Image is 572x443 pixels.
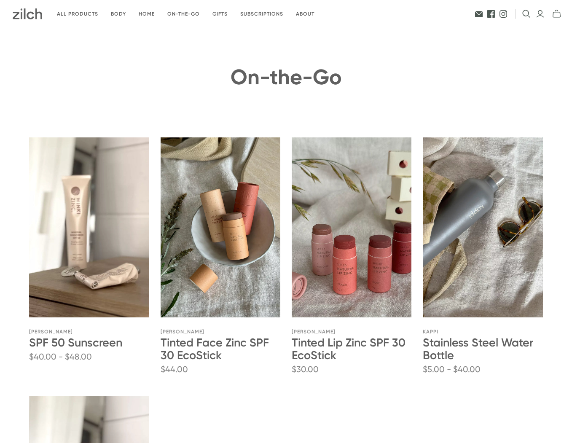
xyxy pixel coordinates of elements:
a: Tinted Lip Zinc SPF 30 EcoStick [292,137,412,317]
a: Body [105,4,132,24]
a: SPF 50 Sunscreen [29,137,149,317]
a: All products [51,4,105,24]
h1: On-the-Go [29,66,542,89]
a: Subscriptions [234,4,290,24]
a: On-the-go [161,4,206,24]
button: mini-cart-toggle [550,9,564,19]
a: Tinted Face Zinc SPF 30 EcoStick [161,137,281,317]
button: Open search [522,10,531,18]
span: $40.00 - $48.00 [29,351,92,362]
span: $5.00 - $40.00 [423,363,481,375]
a: About [290,4,321,24]
a: Gifts [206,4,234,24]
a: Tinted Face Zinc SPF 30 EcoStick [161,336,269,362]
a: Login [536,9,545,19]
span: $44.00 [161,363,188,375]
a: Tinted Lip Zinc SPF 30 EcoStick [292,336,406,362]
img: Zilch has done the hard yards and handpicked the best ethical and sustainable products for you an... [13,8,42,19]
span: $30.00 [292,363,319,375]
a: Stainless Steel Water Bottle [423,336,533,362]
a: Stainless Steel Water Bottle [423,137,543,317]
a: Home [132,4,161,24]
